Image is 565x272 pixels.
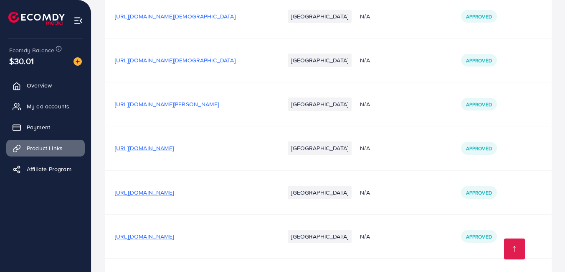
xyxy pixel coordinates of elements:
[466,145,492,152] span: Approved
[115,12,236,21] span: [URL][DOMAIN_NAME][DEMOGRAPHIC_DATA]
[466,13,492,20] span: Approved
[466,101,492,108] span: Approved
[360,56,370,64] span: N/A
[27,81,52,90] span: Overview
[530,234,559,266] iframe: Chat
[9,46,54,54] span: Ecomdy Balance
[288,186,352,199] li: [GEOGRAPHIC_DATA]
[466,189,492,196] span: Approved
[115,56,236,64] span: [URL][DOMAIN_NAME][DEMOGRAPHIC_DATA]
[360,232,370,241] span: N/A
[6,77,85,94] a: Overview
[6,140,85,157] a: Product Links
[73,16,83,26] img: menu
[360,100,370,108] span: N/A
[466,57,492,64] span: Approved
[9,55,34,67] span: $30.01
[27,144,63,152] span: Product Links
[73,57,82,66] img: image
[288,141,352,155] li: [GEOGRAPHIC_DATA]
[8,12,65,25] img: logo
[288,54,352,67] li: [GEOGRAPHIC_DATA]
[360,188,370,197] span: N/A
[115,100,219,108] span: [URL][DOMAIN_NAME][PERSON_NAME]
[115,188,174,197] span: [URL][DOMAIN_NAME]
[466,233,492,240] span: Approved
[6,161,85,177] a: Affiliate Program
[288,10,352,23] li: [GEOGRAPHIC_DATA]
[288,230,352,243] li: [GEOGRAPHIC_DATA]
[27,102,69,110] span: My ad accounts
[6,119,85,136] a: Payment
[115,232,174,241] span: [URL][DOMAIN_NAME]
[115,144,174,152] span: [URL][DOMAIN_NAME]
[288,98,352,111] li: [GEOGRAPHIC_DATA]
[360,12,370,21] span: N/A
[27,123,50,131] span: Payment
[360,144,370,152] span: N/A
[6,98,85,115] a: My ad accounts
[27,165,71,173] span: Affiliate Program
